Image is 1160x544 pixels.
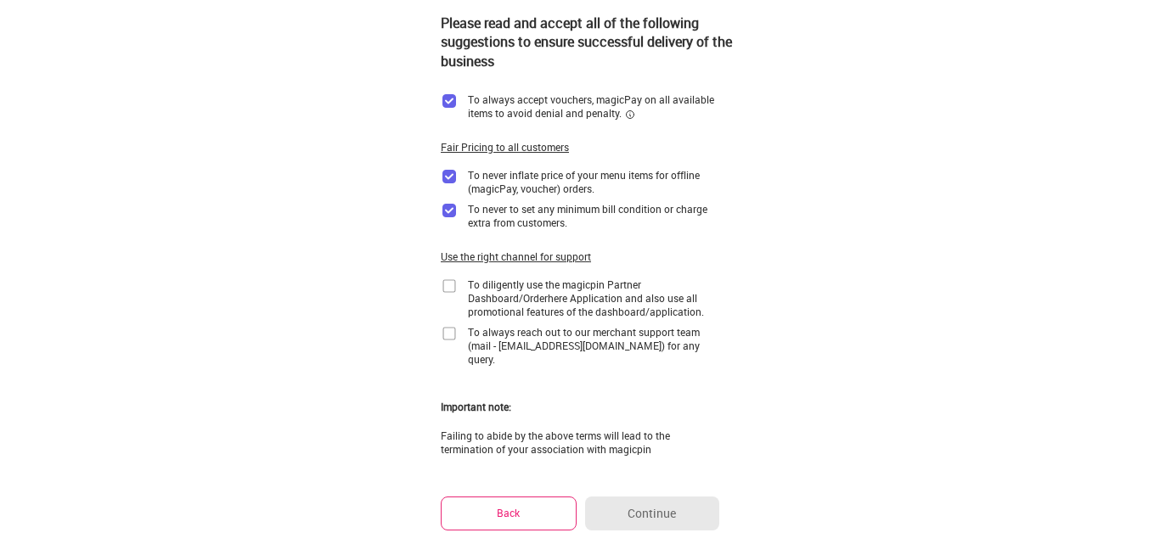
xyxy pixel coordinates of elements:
div: To always reach out to our merchant support team (mail - [EMAIL_ADDRESS][DOMAIN_NAME]) for any qu... [468,325,719,366]
div: Fair Pricing to all customers [441,140,569,154]
div: To never inflate price of your menu items for offline (magicPay, voucher) orders. [468,168,719,195]
button: Continue [585,496,719,530]
img: informationCircleBlack.2195f373.svg [625,109,635,120]
img: checkbox_purple.ceb64cee.svg [441,168,458,185]
img: checkbox_purple.ceb64cee.svg [441,93,458,109]
img: home-delivery-unchecked-checkbox-icon.f10e6f61.svg [441,325,458,342]
div: Important note: [441,400,511,414]
img: checkbox_purple.ceb64cee.svg [441,202,458,219]
button: Back [441,496,577,530]
img: home-delivery-unchecked-checkbox-icon.f10e6f61.svg [441,278,458,294]
div: Use the right channel for support [441,250,591,264]
div: To always accept vouchers, magicPay on all available items to avoid denial and penalty. [468,93,719,120]
div: Failing to abide by the above terms will lead to the termination of your association with magicpin [441,429,719,456]
div: To never to set any minimum bill condition or charge extra from customers. [468,202,719,229]
div: To diligently use the magicpin Partner Dashboard/Orderhere Application and also use all promotion... [468,278,719,318]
